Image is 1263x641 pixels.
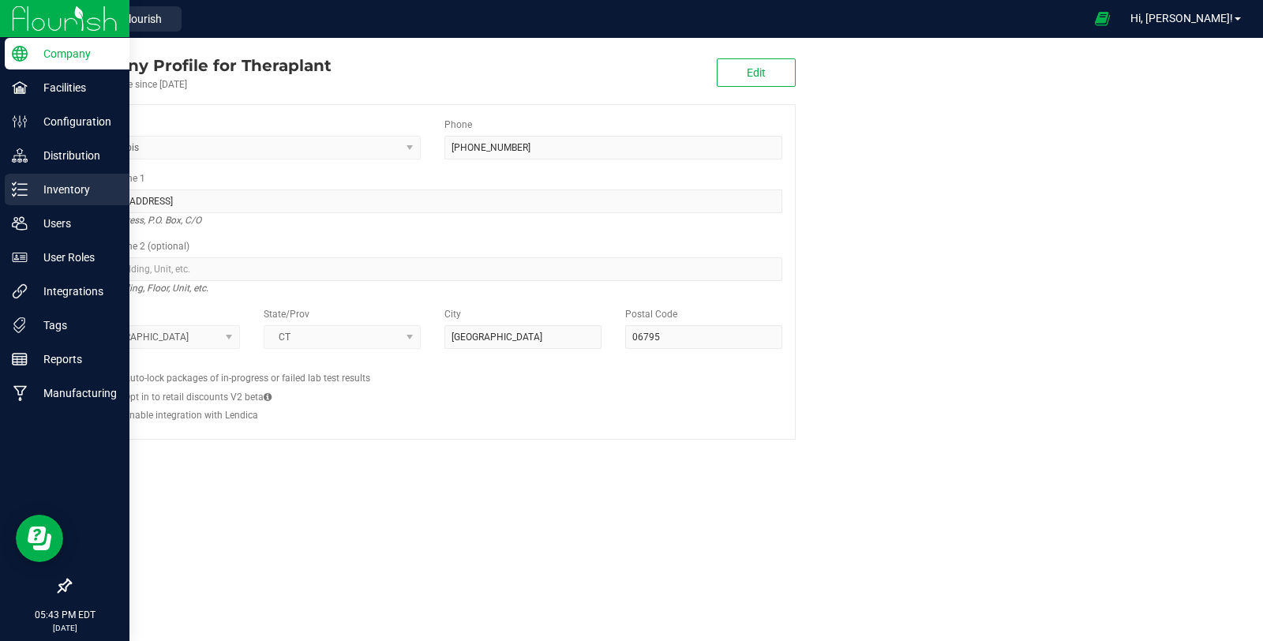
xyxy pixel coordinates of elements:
inline-svg: Distribution [12,148,28,163]
label: Auto-lock packages of in-progress or failed lab test results [124,371,370,385]
inline-svg: Manufacturing [12,385,28,401]
label: Postal Code [625,307,677,321]
label: Phone [444,118,472,132]
p: Company [28,44,122,63]
p: 05:43 PM EDT [7,608,122,622]
p: Configuration [28,112,122,131]
label: Opt in to retail discounts V2 beta [124,390,272,404]
input: Suite, Building, Unit, etc. [83,257,782,281]
inline-svg: Reports [12,351,28,367]
iframe: Resource center [16,515,63,562]
div: Theraplant [69,54,332,77]
inline-svg: Tags [12,317,28,333]
p: [DATE] [7,622,122,634]
i: Suite, Building, Floor, Unit, etc. [83,279,208,298]
p: Distribution [28,146,122,165]
button: Edit [717,58,796,87]
p: Facilities [28,78,122,97]
inline-svg: Inventory [12,182,28,197]
inline-svg: Integrations [12,283,28,299]
p: Users [28,214,122,233]
span: Hi, [PERSON_NAME]! [1130,12,1233,24]
p: Integrations [28,282,122,301]
input: Address [83,189,782,213]
p: Inventory [28,180,122,199]
inline-svg: User Roles [12,249,28,265]
label: City [444,307,461,321]
input: (123) 456-7890 [444,136,782,159]
span: Edit [747,66,766,79]
h2: Configs [83,361,782,371]
inline-svg: Configuration [12,114,28,129]
label: State/Prov [264,307,309,321]
input: City [444,325,602,349]
p: User Roles [28,248,122,267]
i: Street address, P.O. Box, C/O [83,211,201,230]
label: Enable integration with Lendica [124,408,258,422]
p: Manufacturing [28,384,122,403]
p: Tags [28,316,122,335]
div: Account active since [DATE] [69,77,332,92]
span: Open Ecommerce Menu [1085,3,1120,34]
inline-svg: Facilities [12,80,28,96]
inline-svg: Company [12,46,28,62]
inline-svg: Users [12,216,28,231]
p: Reports [28,350,122,369]
label: Address Line 2 (optional) [83,239,189,253]
input: Postal Code [625,325,782,349]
